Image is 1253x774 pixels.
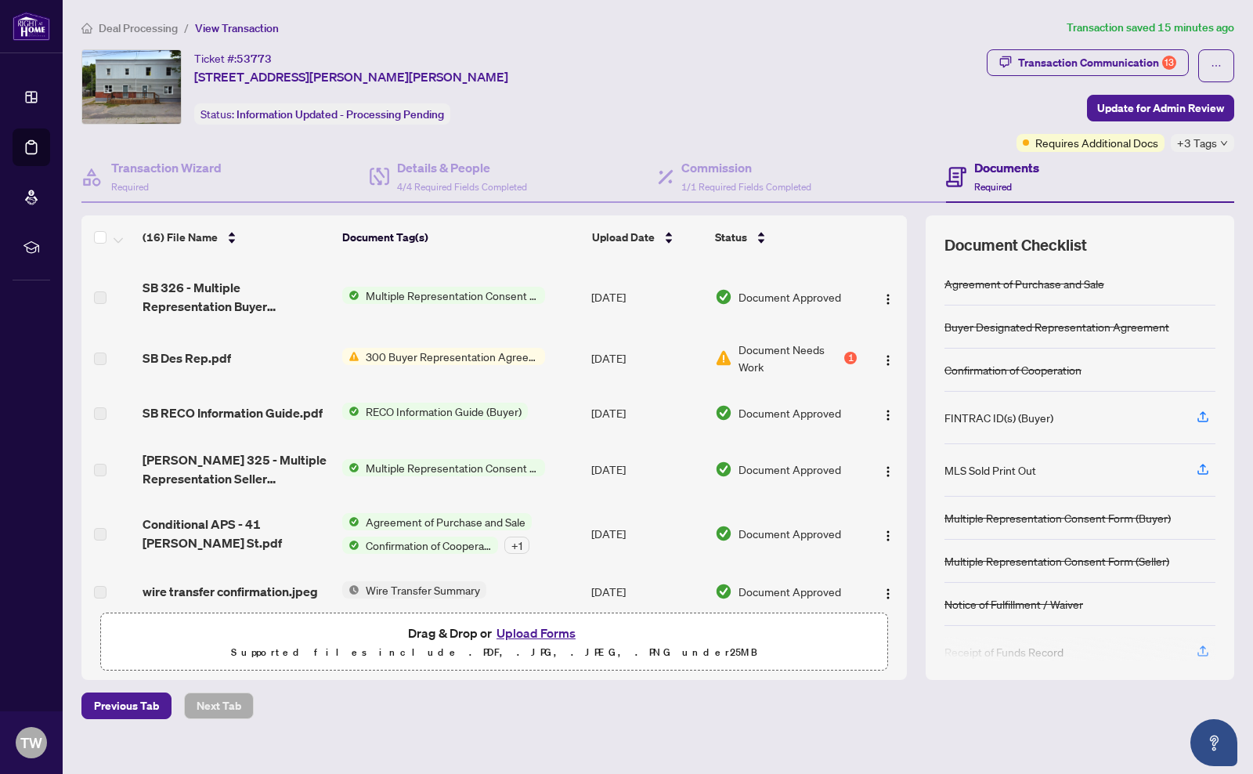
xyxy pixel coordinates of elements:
[143,403,323,422] span: SB RECO Information Guide.pdf
[876,400,901,425] button: Logo
[987,49,1189,76] button: Transaction Communication13
[99,21,178,35] span: Deal Processing
[342,537,359,554] img: Status Icon
[738,288,841,306] span: Document Approved
[738,583,841,600] span: Document Approved
[342,287,545,304] button: Status IconMultiple Representation Consent Form (Buyer)
[944,509,1171,526] div: Multiple Representation Consent Form (Buyer)
[81,23,92,34] span: home
[194,49,272,67] div: Ticket #:
[1035,134,1158,151] span: Requires Additional Docs
[342,513,532,554] button: Status IconAgreement of Purchase and SaleStatus IconConfirmation of Cooperation+1
[882,588,894,600] img: Logo
[585,266,709,328] td: [DATE]
[492,623,580,643] button: Upload Forms
[1097,96,1224,121] span: Update for Admin Review
[944,361,1081,378] div: Confirmation of Cooperation
[13,12,50,41] img: logo
[397,158,527,177] h4: Details & People
[408,623,580,643] span: Drag & Drop or
[1087,95,1234,121] button: Update for Admin Review
[944,552,1169,570] div: Multiple Representation Consent Form (Seller)
[184,693,254,719] button: Next Tab
[94,693,159,718] span: Previous Tab
[194,103,450,125] div: Status:
[143,229,218,246] span: (16) File Name
[944,275,1104,292] div: Agreement of Purchase and Sale
[715,583,732,600] img: Document Status
[1162,56,1176,70] div: 13
[143,582,318,601] span: wire transfer confirmation.jpeg
[738,525,841,542] span: Document Approved
[1177,134,1217,152] span: +3 Tags
[143,450,330,488] span: [PERSON_NAME] 325 - Multiple Representation Seller Acknowledgement and Consent.pdf
[585,438,709,501] td: [DATE]
[876,457,901,482] button: Logo
[136,215,336,259] th: (16) File Name
[715,461,732,478] img: Document Status
[876,579,901,604] button: Logo
[342,459,545,476] button: Status IconMultiple Representation Consent Form (Seller)
[882,465,894,478] img: Logo
[585,388,709,438] td: [DATE]
[882,293,894,306] img: Logo
[844,352,857,364] div: 1
[143,515,330,552] span: Conditional APS - 41 [PERSON_NAME] St.pdf
[876,521,901,546] button: Logo
[715,349,732,367] img: Document Status
[342,287,359,304] img: Status Icon
[585,566,709,617] td: [DATE]
[359,581,486,599] span: Wire Transfer Summary
[738,341,841,375] span: Document Needs Work
[738,404,841,421] span: Document Approved
[342,513,359,530] img: Status Icon
[974,158,1039,177] h4: Documents
[504,537,529,554] div: + 1
[143,349,231,367] span: SB Des Rep.pdf
[359,459,545,476] span: Multiple Representation Consent Form (Seller)
[715,229,747,246] span: Status
[882,354,894,367] img: Logo
[715,288,732,306] img: Document Status
[359,537,498,554] span: Confirmation of Cooperation
[111,181,149,193] span: Required
[342,581,486,599] button: Status IconWire Transfer Summary
[585,501,709,566] td: [DATE]
[359,513,532,530] span: Agreement of Purchase and Sale
[876,345,901,371] button: Logo
[342,348,545,365] button: Status Icon300 Buyer Representation Agreement - Authority for Purchase or Lease
[715,404,732,421] img: Document Status
[237,52,272,66] span: 53773
[194,67,508,86] span: [STREET_ADDRESS][PERSON_NAME][PERSON_NAME]
[342,581,359,599] img: Status Icon
[1211,60,1222,71] span: ellipsis
[195,21,279,35] span: View Transaction
[82,50,181,124] img: IMG-X12319543_1.jpg
[342,403,528,420] button: Status IconRECO Information Guide (Buyer)
[20,732,42,754] span: TW
[359,348,545,365] span: 300 Buyer Representation Agreement - Authority for Purchase or Lease
[681,181,811,193] span: 1/1 Required Fields Completed
[1067,19,1234,37] article: Transaction saved 15 minutes ago
[944,318,1169,335] div: Buyer Designated Representation Agreement
[882,530,894,542] img: Logo
[397,181,527,193] span: 4/4 Required Fields Completed
[715,525,732,542] img: Document Status
[876,284,901,309] button: Logo
[110,643,878,662] p: Supported files include .PDF, .JPG, .JPEG, .PNG under 25 MB
[681,158,811,177] h4: Commission
[738,461,841,478] span: Document Approved
[1220,139,1228,147] span: down
[111,158,222,177] h4: Transaction Wizard
[359,403,528,420] span: RECO Information Guide (Buyer)
[237,107,444,121] span: Information Updated - Processing Pending
[1190,719,1237,766] button: Open asap
[586,215,710,259] th: Upload Date
[944,409,1053,426] div: FINTRAC ID(s) (Buyer)
[101,613,887,671] span: Drag & Drop orUpload FormsSupported files include .PDF, .JPG, .JPEG, .PNG under25MB
[709,215,863,259] th: Status
[944,595,1083,613] div: Notice of Fulfillment / Waiver
[342,403,359,420] img: Status Icon
[882,409,894,421] img: Logo
[585,328,709,388] td: [DATE]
